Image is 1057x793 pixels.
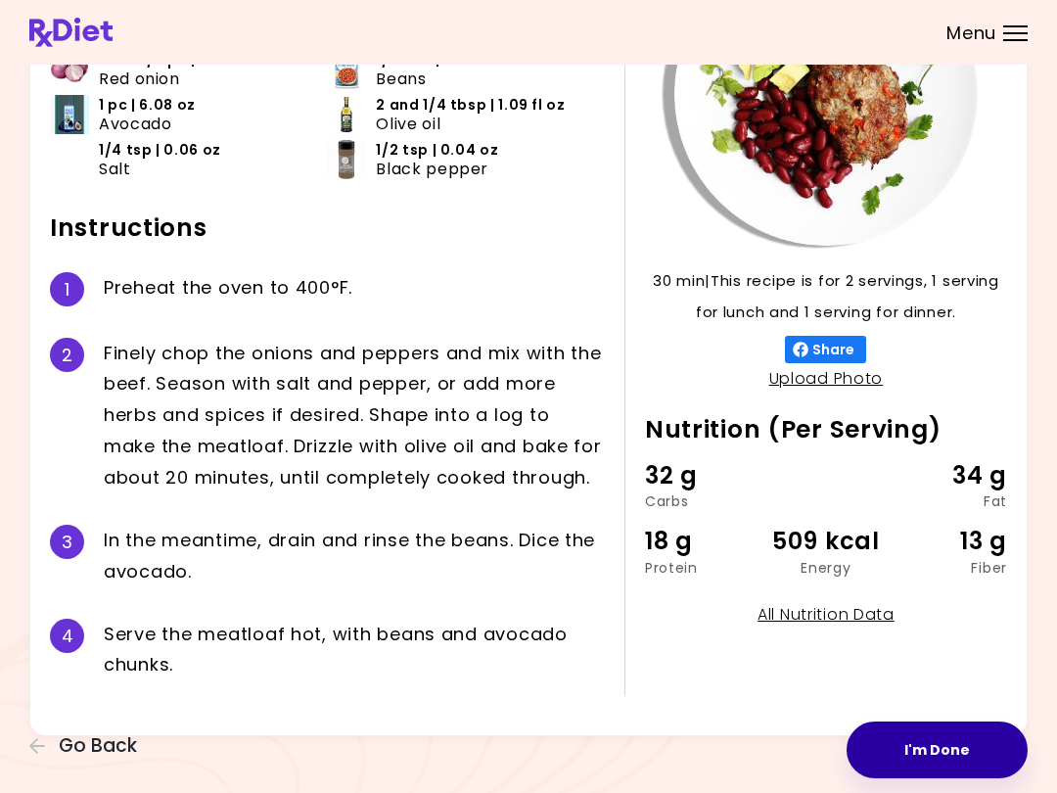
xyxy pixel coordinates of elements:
[104,272,605,306] div: P r e h e a t t h e o v e n t o 4 0 0 ° F .
[104,338,605,493] div: F i n e l y c h o p t h e o n i o n s a n d p e p p e r s a n d m i x w i t h t h e b e e f . S e...
[376,115,440,133] span: Olive oil
[376,141,498,160] span: 1/2 tsp | 0.04 oz
[769,367,884,390] a: Upload Photo
[376,70,426,88] span: Beans
[765,561,886,575] div: Energy
[50,619,84,653] div: 4
[765,523,886,560] div: 509 kcal
[99,96,196,115] span: 1 pc | 6.08 oz
[29,18,113,47] img: RxDiet
[645,523,765,560] div: 18 g
[808,342,858,357] span: Share
[50,272,84,306] div: 1
[99,115,171,133] span: Avocado
[29,735,147,757] button: Go Back
[645,265,1007,328] p: 30 min | This recipe is for 2 servings, 1 serving for lunch and 1 serving for dinner.
[376,160,488,178] span: Black pepper
[887,561,1007,575] div: Fiber
[887,457,1007,494] div: 34 g
[758,603,895,626] a: All Nutrition Data
[785,336,866,363] button: Share
[376,96,565,115] span: 2 and 1/4 tbsp | 1.09 fl oz
[99,160,131,178] span: Salt
[50,212,605,244] h2: Instructions
[645,457,765,494] div: 32 g
[50,525,84,559] div: 3
[99,141,221,160] span: 1/4 tsp | 0.06 oz
[99,70,180,88] span: Red onion
[847,722,1028,778] button: I'm Done
[59,735,137,757] span: Go Back
[104,619,605,681] div: S e r v e t h e m e a t l o a f h o t , w i t h b e a n s a n d a v o c a d o c h u n k s .
[887,494,1007,508] div: Fat
[645,414,1007,445] h2: Nutrition (Per Serving)
[645,561,765,575] div: Protein
[946,24,996,42] span: Menu
[50,338,84,372] div: 2
[104,525,605,587] div: I n t h e m e a n t i m e , d r a i n a n d r i n s e t h e b e a n s . D i c e t h e a v o c a d...
[887,523,1007,560] div: 13 g
[645,494,765,508] div: Carbs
